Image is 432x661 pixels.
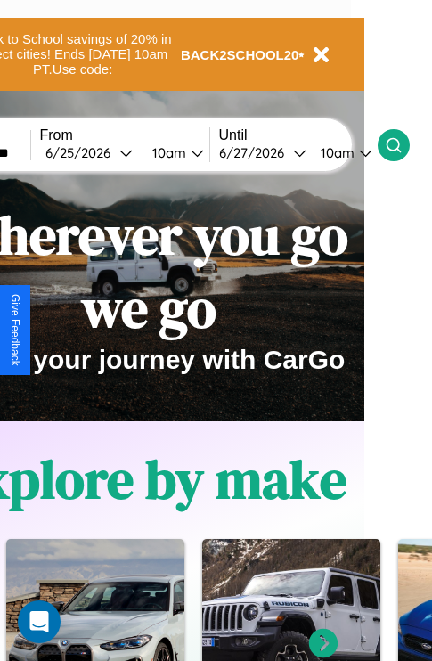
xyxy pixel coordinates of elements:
div: 10am [143,144,191,161]
button: 6/25/2026 [40,143,138,162]
div: Open Intercom Messenger [18,600,61,643]
b: BACK2SCHOOL20 [181,47,299,62]
label: From [40,127,209,143]
div: 10am [312,144,359,161]
div: 6 / 27 / 2026 [219,144,293,161]
label: Until [219,127,378,143]
button: 10am [138,143,209,162]
button: 10am [306,143,378,162]
div: 6 / 25 / 2026 [45,144,119,161]
div: Give Feedback [9,294,21,366]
